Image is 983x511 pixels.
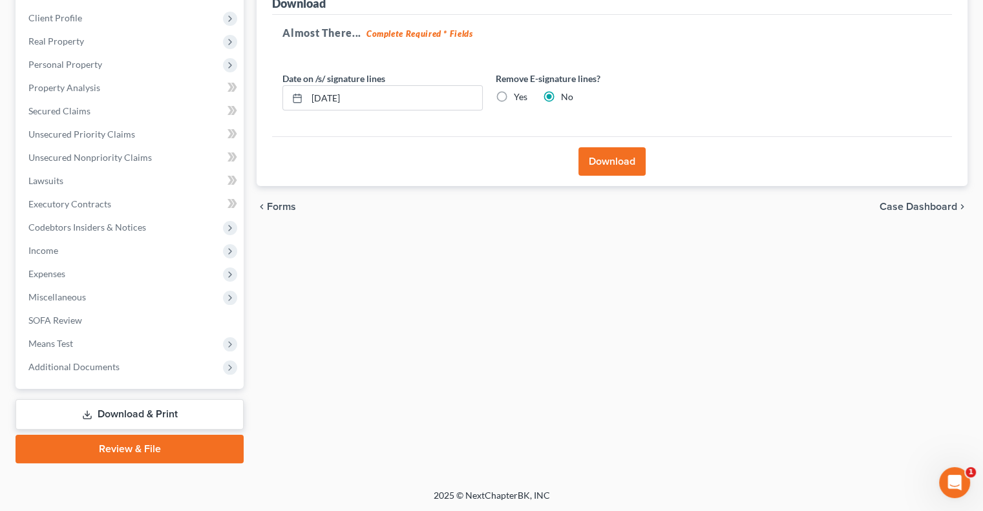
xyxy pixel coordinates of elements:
a: SOFA Review [18,309,244,332]
span: Executory Contracts [28,198,111,209]
span: Additional Documents [28,361,120,372]
i: chevron_left [257,202,267,212]
a: Secured Claims [18,99,244,123]
span: Means Test [28,338,73,349]
iframe: Intercom live chat [939,467,970,498]
label: No [561,90,573,103]
span: Forms [267,202,296,212]
a: Unsecured Priority Claims [18,123,244,146]
span: Unsecured Nonpriority Claims [28,152,152,163]
span: Unsecured Priority Claims [28,129,135,140]
a: Property Analysis [18,76,244,99]
a: Lawsuits [18,169,244,193]
button: chevron_left Forms [257,202,313,212]
span: Expenses [28,268,65,279]
button: Download [578,147,646,176]
span: Client Profile [28,12,82,23]
span: Case Dashboard [880,202,957,212]
i: chevron_right [957,202,967,212]
span: 1 [966,467,976,477]
label: Yes [514,90,527,103]
a: Executory Contracts [18,193,244,216]
label: Date on /s/ signature lines [282,72,385,85]
span: Property Analysis [28,82,100,93]
input: MM/DD/YYYY [307,86,482,110]
span: Income [28,245,58,256]
span: Lawsuits [28,175,63,186]
span: Personal Property [28,59,102,70]
a: Review & File [16,435,244,463]
span: SOFA Review [28,315,82,326]
a: Unsecured Nonpriority Claims [18,146,244,169]
span: Secured Claims [28,105,90,116]
a: Download & Print [16,399,244,430]
strong: Complete Required * Fields [366,28,473,39]
a: Case Dashboard chevron_right [880,202,967,212]
span: Codebtors Insiders & Notices [28,222,146,233]
label: Remove E-signature lines? [496,72,696,85]
span: Real Property [28,36,84,47]
h5: Almost There... [282,25,942,41]
span: Miscellaneous [28,291,86,302]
